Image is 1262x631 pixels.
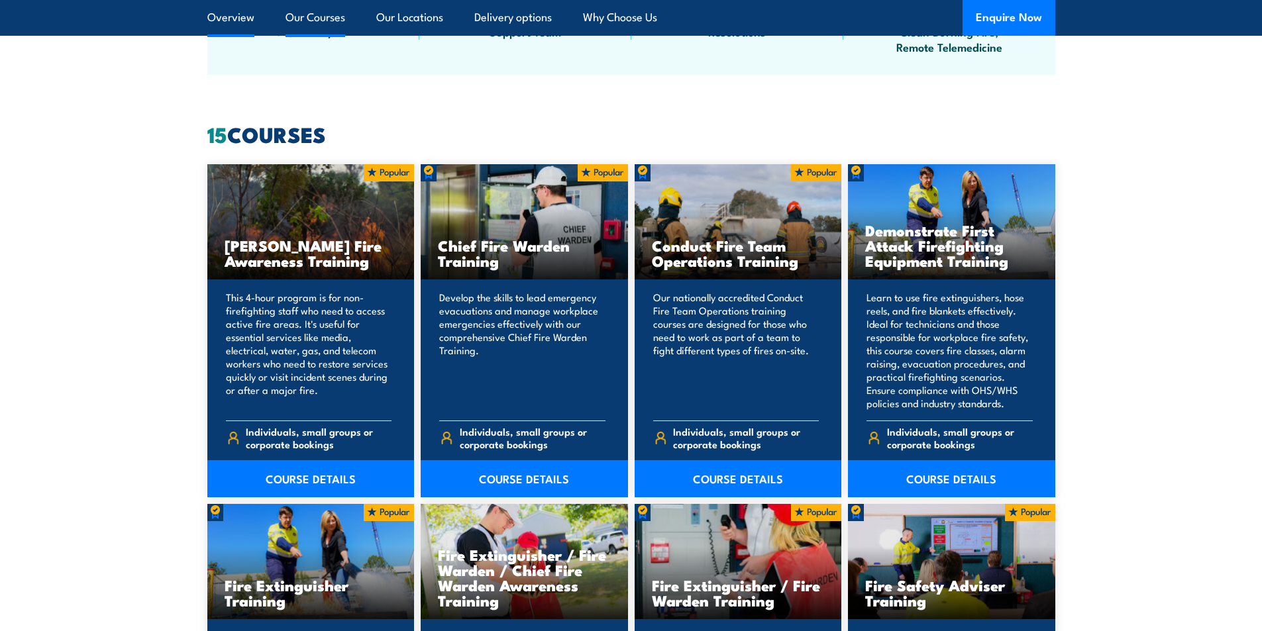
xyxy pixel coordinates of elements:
a: COURSE DETAILS [421,460,628,497]
h3: Chief Fire Warden Training [438,238,611,268]
p: Our nationally accredited Conduct Fire Team Operations training courses are designed for those wh... [653,291,819,410]
h2: COURSES [207,124,1055,143]
p: Learn to use fire extinguishers, hose reels, and fire blankets effectively. Ideal for technicians... [867,291,1033,410]
h3: Conduct Fire Team Operations Training [652,238,825,268]
h3: Fire Extinguisher Training [225,577,397,608]
span: Individuals, small groups or corporate bookings [460,425,605,450]
h3: Fire Extinguisher / Fire Warden / Chief Fire Warden Awareness Training [438,547,611,608]
strong: 15 [207,117,227,150]
a: COURSE DETAILS [207,460,415,497]
p: Develop the skills to lead emergency evacuations and manage workplace emergencies effectively wit... [439,291,605,410]
h3: Fire Safety Adviser Training [865,577,1038,608]
span: Individuals, small groups or corporate bookings [246,425,392,450]
span: Individuals, small groups or corporate bookings [887,425,1033,450]
a: COURSE DETAILS [848,460,1055,497]
h3: Demonstrate First Attack Firefighting Equipment Training [865,222,1038,268]
p: This 4-hour program is for non-firefighting staff who need to access active fire areas. It's usef... [226,291,392,410]
h3: Fire Extinguisher / Fire Warden Training [652,577,825,608]
a: COURSE DETAILS [635,460,842,497]
h3: [PERSON_NAME] Fire Awareness Training [225,238,397,268]
span: Individuals, small groups or corporate bookings [673,425,819,450]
